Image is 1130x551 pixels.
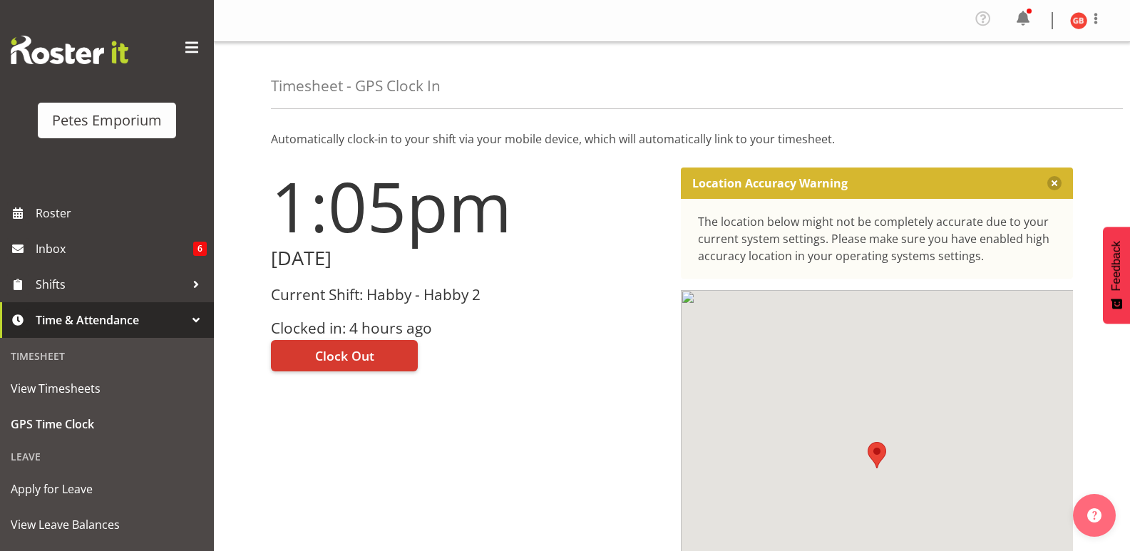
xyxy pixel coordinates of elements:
span: View Leave Balances [11,514,203,535]
button: Clock Out [271,340,418,371]
span: Roster [36,202,207,224]
img: help-xxl-2.png [1087,508,1101,522]
a: View Leave Balances [4,507,210,542]
img: gillian-byford11184.jpg [1070,12,1087,29]
span: Shifts [36,274,185,295]
div: Leave [4,442,210,471]
p: Location Accuracy Warning [692,176,848,190]
span: Apply for Leave [11,478,203,500]
span: Clock Out [315,346,374,365]
img: Rosterit website logo [11,36,128,64]
a: View Timesheets [4,371,210,406]
button: Close message [1047,176,1062,190]
a: GPS Time Clock [4,406,210,442]
span: Inbox [36,238,193,259]
a: Apply for Leave [4,471,210,507]
div: Timesheet [4,341,210,371]
span: Time & Attendance [36,309,185,331]
span: View Timesheets [11,378,203,399]
p: Automatically clock-in to your shift via your mobile device, which will automatically link to you... [271,130,1073,148]
span: 6 [193,242,207,256]
div: The location below might not be completely accurate due to your current system settings. Please m... [698,213,1057,264]
h3: Clocked in: 4 hours ago [271,320,664,336]
div: Petes Emporium [52,110,162,131]
h4: Timesheet - GPS Clock In [271,78,441,94]
span: Feedback [1110,241,1123,291]
span: GPS Time Clock [11,413,203,435]
button: Feedback - Show survey [1103,227,1130,324]
h2: [DATE] [271,247,664,269]
h3: Current Shift: Habby - Habby 2 [271,287,664,303]
h1: 1:05pm [271,168,664,244]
